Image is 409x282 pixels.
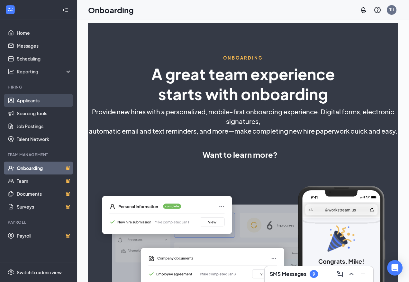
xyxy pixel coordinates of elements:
[359,270,367,278] svg: Minimize
[8,68,14,75] svg: Analysis
[62,7,68,13] svg: Collapse
[359,6,367,14] svg: Notifications
[374,6,381,14] svg: QuestionInfo
[336,270,344,278] svg: ComposeMessage
[17,120,72,133] a: Job Postings
[17,269,62,276] div: Switch to admin view
[8,220,70,225] div: Payroll
[223,55,263,61] span: ONBOARDING
[158,84,328,104] span: starts with onboarding
[17,174,72,187] a: TeamCrown
[358,269,368,279] button: Minimize
[89,126,397,136] span: automatic email and text reminders, and more—make completing new hire paperwork quick and easy.
[387,260,403,276] div: Open Intercom Messenger
[270,270,306,277] h3: SMS Messages
[7,6,14,13] svg: WorkstreamLogo
[313,271,315,277] div: 9
[17,39,72,52] a: Messages
[17,107,72,120] a: Sourcing Tools
[17,133,72,146] a: Talent Network
[17,162,72,174] a: OnboardingCrown
[389,7,394,13] div: TH
[8,84,70,90] div: Hiring
[335,269,345,279] button: ComposeMessage
[17,68,72,75] div: Reporting
[17,26,72,39] a: Home
[203,149,277,160] span: Want to learn more?
[17,94,72,107] a: Applicants
[151,64,335,84] span: A great team experience
[88,5,134,15] h1: Onboarding
[17,187,72,200] a: DocumentsCrown
[348,270,355,278] svg: ChevronUp
[17,229,72,242] a: PayrollCrown
[346,269,357,279] button: ChevronUp
[17,52,72,65] a: Scheduling
[88,107,398,126] span: Provide new hires with a personalized, mobile-first onboarding experience. Digital forms, electro...
[17,200,72,213] a: SurveysCrown
[8,269,14,276] svg: Settings
[8,152,70,157] div: Team Management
